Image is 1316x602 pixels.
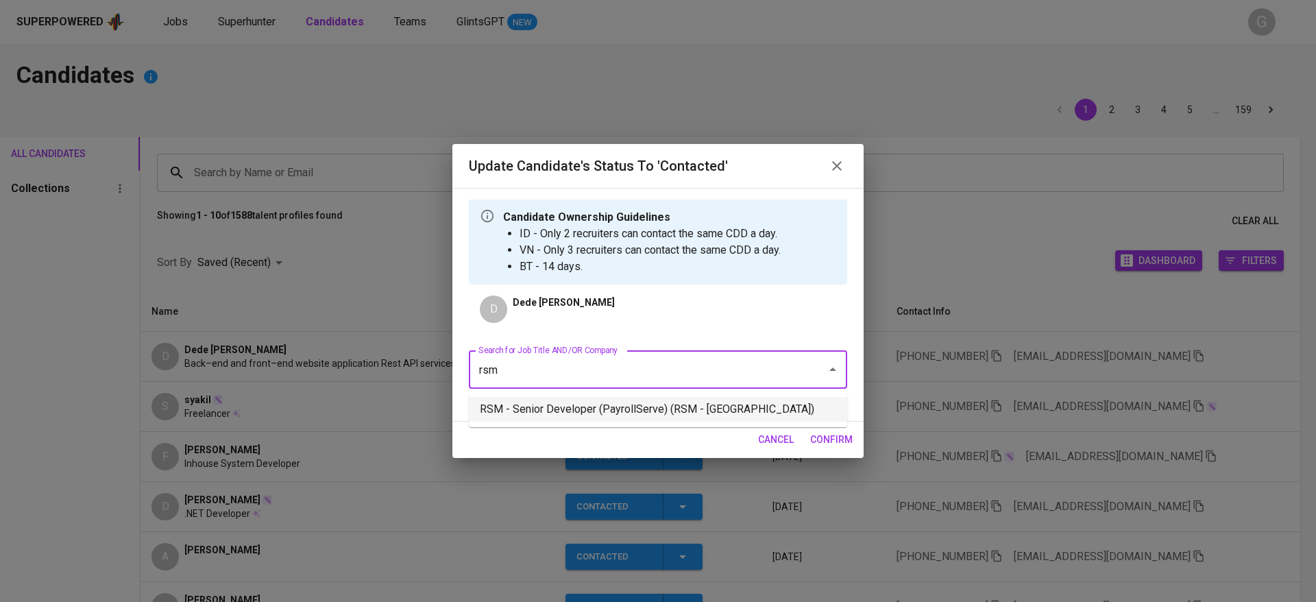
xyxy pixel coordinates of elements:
[823,360,842,379] button: Close
[469,397,847,422] li: RSM - Senior Developer (PayrollServe) (RSM - [GEOGRAPHIC_DATA])
[520,226,781,242] li: ID - Only 2 recruiters can contact the same CDD a day.
[805,427,858,453] button: confirm
[810,431,853,448] span: confirm
[520,242,781,258] li: VN - Only 3 recruiters can contact the same CDD a day.
[753,427,799,453] button: cancel
[758,431,794,448] span: cancel
[503,209,781,226] p: Candidate Ownership Guidelines
[469,155,728,177] h6: Update Candidate's Status to 'Contacted'
[520,258,781,275] li: BT - 14 days.
[513,296,615,309] p: Dede [PERSON_NAME]
[480,296,507,323] div: D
